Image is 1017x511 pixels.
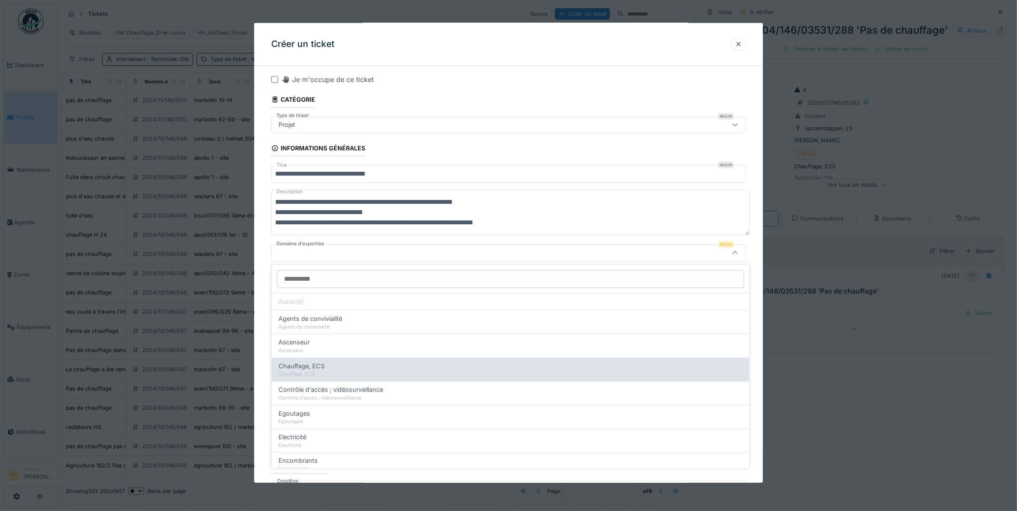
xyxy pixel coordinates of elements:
[278,323,742,330] div: Agents de convivialité
[278,314,342,323] span: Agents de convivialité
[278,418,742,425] div: Egoutages
[278,338,310,347] span: Ascenseur
[278,432,306,442] span: Electricité
[276,476,299,485] label: Deadline
[278,456,318,465] span: Encombrants
[718,162,734,168] div: Requis
[281,74,374,85] div: Je m'occupe de ce ticket
[718,241,734,248] div: Requis
[275,240,326,247] label: Domaine d'expertise
[275,112,311,119] label: Type de ticket
[275,120,299,129] div: Projet
[271,459,327,473] div: Planification
[278,465,742,473] div: Encombrants
[278,441,742,449] div: Electricité
[278,394,742,402] div: Contrôle d'accès ; vidéosurveillance
[275,162,289,169] label: Titre
[278,370,742,378] div: Chauffage, ECS
[278,408,310,418] span: Egoutages
[278,361,325,371] span: Chauffage, ECS
[275,186,305,197] label: Description
[271,93,315,108] div: Catégorie
[718,113,734,120] div: Requis
[271,142,365,156] div: Informations générales
[272,293,749,310] div: Aucun(e)
[278,385,383,394] span: Contrôle d'accès ; vidéosurveillance
[278,347,742,354] div: Ascenseur
[271,39,334,50] h3: Créer un ticket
